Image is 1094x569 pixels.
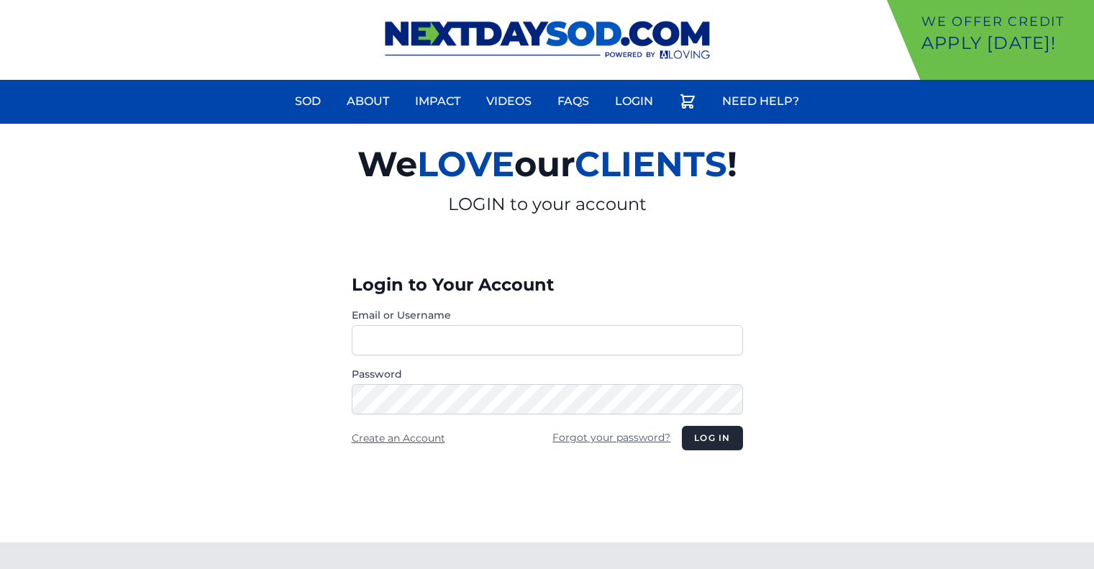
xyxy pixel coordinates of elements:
a: About [338,84,398,119]
span: CLIENTS [575,143,727,185]
h3: Login to Your Account [352,273,743,296]
p: We offer Credit [921,12,1088,32]
label: Password [352,367,743,381]
p: LOGIN to your account [191,193,904,216]
a: Forgot your password? [552,431,670,444]
a: Login [606,84,662,119]
span: LOVE [417,143,514,185]
a: Impact [406,84,469,119]
a: FAQs [549,84,598,119]
button: Log in [682,426,742,450]
label: Email or Username [352,308,743,322]
a: Videos [478,84,540,119]
a: Create an Account [352,432,445,445]
a: Sod [286,84,329,119]
h2: We our ! [191,135,904,193]
a: Need Help? [714,84,808,119]
p: Apply [DATE]! [921,32,1088,55]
